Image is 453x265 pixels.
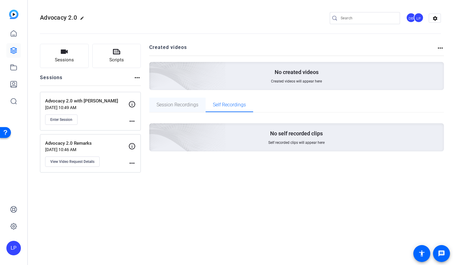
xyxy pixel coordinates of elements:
[45,105,128,110] p: [DATE] 10:49 AM
[418,250,425,257] mat-icon: accessibility
[6,241,21,255] div: LP
[438,250,445,257] mat-icon: message
[406,13,416,23] div: DB
[45,98,128,105] p: Advocacy 2.0 with [PERSON_NAME]
[134,74,141,81] mat-icon: more_horiz
[157,102,198,107] span: Session Recordings
[271,79,322,84] span: Created videos will appear here
[45,157,100,167] button: View Video Request Details
[414,13,424,23] div: LP
[414,13,424,23] ngx-avatar: Lauren Pace
[80,16,87,23] mat-icon: edit
[429,14,441,23] mat-icon: settings
[149,44,437,56] h2: Created videos
[275,69,319,76] p: No created videos
[270,130,323,137] p: No self recorded clips
[406,13,417,23] ngx-avatar: David Breisch
[40,74,63,86] h2: Sessions
[92,44,141,68] button: Scripts
[268,140,325,145] span: Self recorded clips will appear here
[50,159,94,164] span: View Video Request Details
[437,44,444,52] mat-icon: more_horiz
[45,115,78,125] button: Enter Session
[81,2,226,133] img: Creted videos background
[50,117,72,122] span: Enter Session
[109,57,124,63] span: Scripts
[45,147,128,152] p: [DATE] 10:46 AM
[9,10,18,19] img: blue-gradient.svg
[213,102,246,107] span: Self Recordings
[55,57,74,63] span: Sessions
[128,118,136,125] mat-icon: more_horiz
[40,14,77,21] span: Advocacy 2.0
[45,140,128,147] p: Advocacy 2.0 Remarks
[81,63,226,195] img: Creted videos background
[341,15,395,22] input: Search
[128,160,136,167] mat-icon: more_horiz
[40,44,89,68] button: Sessions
